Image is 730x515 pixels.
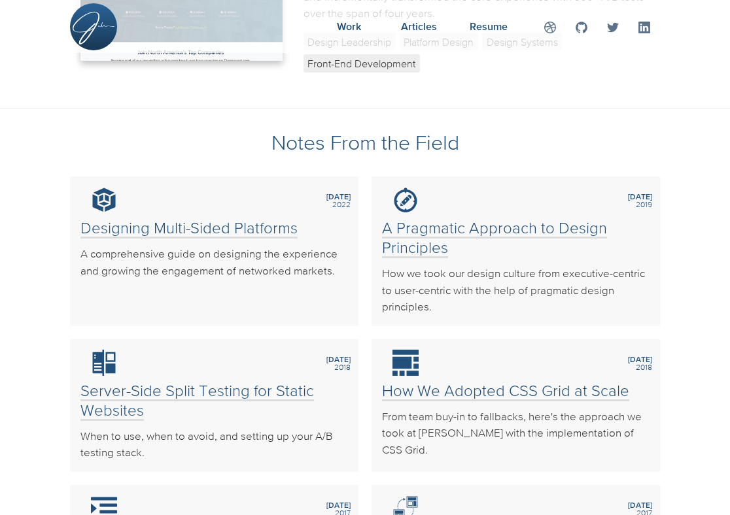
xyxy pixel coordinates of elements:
span: Articles [401,20,437,32]
img: Designing Multi-Sided Platforms [91,187,117,213]
span: Resume [470,20,508,32]
b: [DATE] [628,501,652,510]
b: [DATE] [628,192,652,201]
span: 2019 [621,193,652,208]
b: [DATE] [326,355,351,364]
a: Designing Multi-Sided Platforms [80,219,298,239]
span: 2018 [319,356,351,371]
span: Front-End Development [304,54,420,72]
b: [DATE] [628,355,652,364]
img: Site Logo [73,12,115,44]
b: [DATE] [326,501,351,510]
span: Work [337,20,361,32]
span: 2018 [621,356,652,371]
a: How We Adopted CSS Grid at Scale [382,382,629,401]
span: 2022 [319,193,351,208]
p: When to use, when to avoid, and setting up your A/B testing stack. [80,428,348,461]
img: How We Adopted CSS Grid at Scale [392,350,419,376]
p: How we took our design culture from executive-centric to user-centric with the help of pragmatic ... [382,265,650,316]
a: A Pragmatic Approach to Design Principles [382,219,607,258]
img: Server-Side Split Testing for Static Websites [91,350,117,376]
a: Server-Side Split Testing for Static Websites [80,382,314,421]
b: [DATE] [326,192,351,201]
p: A comprehensive guide on designing the experience and growing the engagement of networked markets. [80,246,348,279]
h2: Notes From the Field [70,129,660,156]
img: A Pragmatic Approach to Design Principles [392,187,419,213]
p: From team buy-in to fallbacks, here's the approach we took at [PERSON_NAME] with the implementati... [382,408,650,459]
